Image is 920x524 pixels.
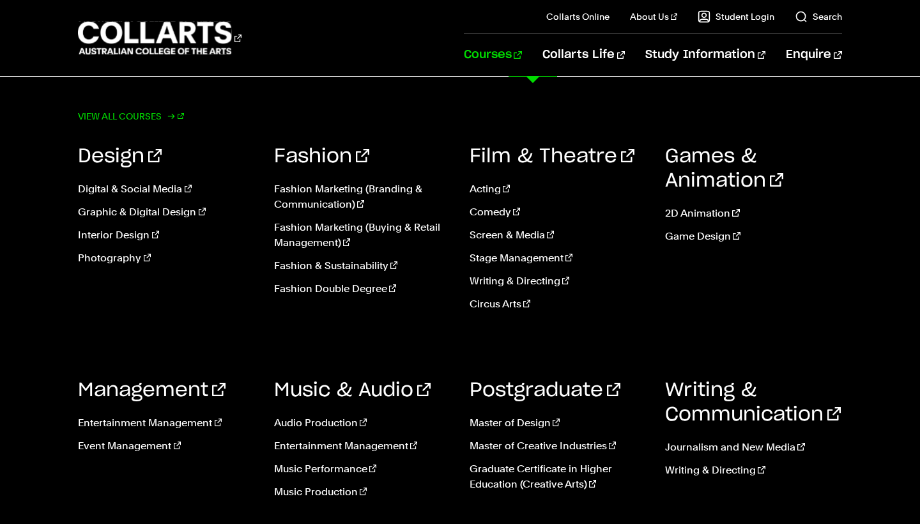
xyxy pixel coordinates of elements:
a: Design [78,147,162,166]
a: Student Login [698,10,774,23]
a: Fashion & Sustainability [274,258,450,274]
a: Game Design [665,229,841,244]
a: Digital & Social Media [78,181,254,197]
a: Stage Management [470,250,646,266]
a: Writing & Directing [470,274,646,289]
a: Interior Design [78,227,254,243]
a: Fashion Marketing (Buying & Retail Management) [274,220,450,250]
a: About Us [630,10,677,23]
a: Games & Animation [665,147,783,190]
a: Acting [470,181,646,197]
a: Study Information [645,34,765,76]
a: Collarts Online [546,10,609,23]
a: Collarts Life [542,34,625,76]
a: Master of Creative Industries [470,438,646,454]
a: Film & Theatre [470,147,634,166]
a: Graphic & Digital Design [78,204,254,220]
div: Go to homepage [78,20,241,56]
a: Fashion Double Degree [274,281,450,297]
a: View all courses [78,107,184,125]
a: Music Production [274,484,450,500]
a: Audio Production [274,415,450,431]
a: Photography [78,250,254,266]
a: Entertainment Management [274,438,450,454]
a: Writing & Communication [665,381,841,424]
a: Comedy [470,204,646,220]
a: Management [78,381,226,400]
a: Fashion Marketing (Branding & Communication) [274,181,450,212]
a: Writing & Directing [665,463,841,478]
a: Journalism and New Media [665,440,841,455]
a: Music Performance [274,461,450,477]
a: 2D Animation [665,206,841,221]
a: Music & Audio [274,381,431,400]
a: Screen & Media [470,227,646,243]
a: Fashion [274,147,369,166]
a: Search [795,10,842,23]
a: Master of Design [470,415,646,431]
a: Graduate Certificate in Higher Education (Creative Arts) [470,461,646,492]
a: Courses [464,34,522,76]
a: Event Management [78,438,254,454]
a: Enquire [786,34,841,76]
a: Circus Arts [470,297,646,312]
a: Postgraduate [470,381,620,400]
a: Entertainment Management [78,415,254,431]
